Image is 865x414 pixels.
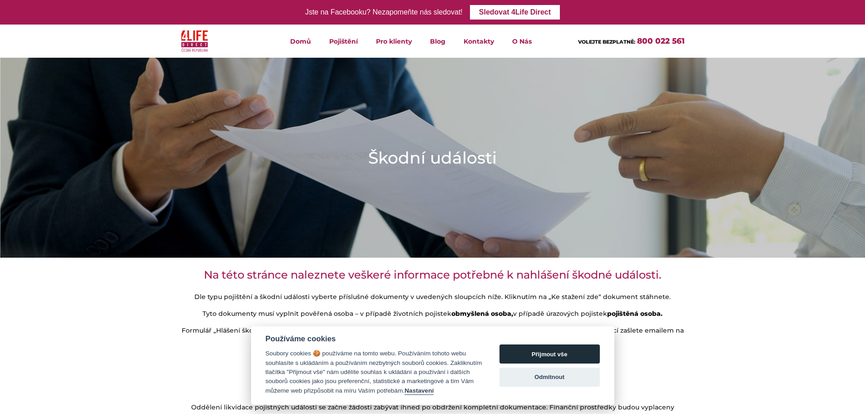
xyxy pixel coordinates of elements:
span: VOLEJTE BEZPLATNĚ: [578,39,635,45]
a: Kontakty [455,25,503,58]
h1: Škodní události [368,146,497,169]
p: Tyto dokumenty musí vyplnit pověřená osoba – v případě životních pojistek v případě úrazových poj... [181,309,685,319]
strong: pojištěná osoba. [607,309,662,318]
h3: Na této stránce naleznete veškeré informace potřebné k nahlášení škodné události. [181,269,685,281]
p: Nebo poštou na adresu: [181,369,685,379]
img: 4Life Direct Česká republika logo [181,28,208,54]
button: Nastavení [405,387,434,395]
a: Blog [421,25,455,58]
a: 800 022 561 [637,36,685,45]
div: Používáme cookies [266,334,482,344]
p: Formulář „Hlášení škodní události“ s ověřeným podpisem žadatele a kopii občanského průkazu spolu ... [181,326,685,345]
p: Dle typu pojištění a škodní události vyberte příslušné dokumenty v uvedených sloupcích níže. Klik... [181,292,685,302]
strong: obmyšlená osoba, [451,309,513,318]
button: Přijmout vše [499,344,600,364]
div: Jste na Facebooku? Nezapomeňte nás sledovat! [305,6,463,19]
a: Domů [281,25,320,58]
a: Sledovat 4Life Direct [470,5,560,20]
div: Soubory cookies 🍪 používáme na tomto webu. Používáním tohoto webu souhlasíte s ukládáním a použív... [266,349,482,395]
button: Odmítnout [499,368,600,387]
